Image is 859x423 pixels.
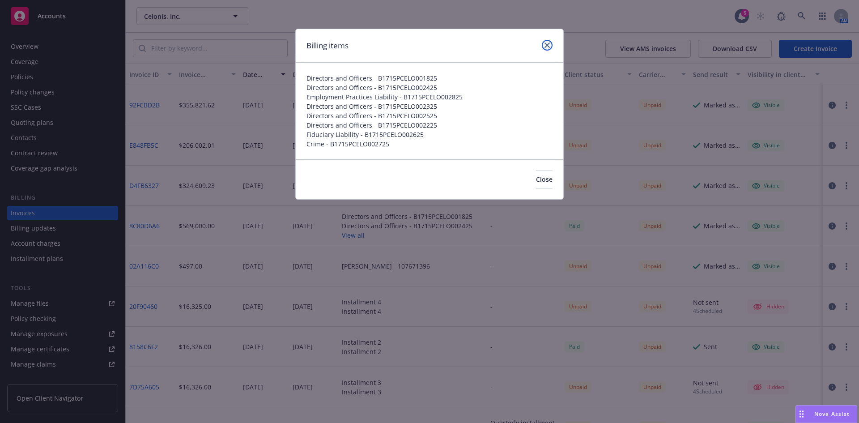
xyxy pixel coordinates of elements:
span: Directors and Officers - B1715PCELO001825 [306,73,553,83]
button: Close [536,171,553,188]
span: Directors and Officers - B1715PCELO002325 [306,102,553,111]
span: Directors and Officers - B1715PCELO002525 [306,111,553,120]
span: Nova Assist [814,410,850,418]
h1: Billing items [306,40,349,51]
button: Nova Assist [795,405,857,423]
span: Employment Practices Liability - B1715PCELO002825 [306,92,553,102]
span: Close [536,175,553,184]
span: Directors and Officers - B1715PCELO002425 [306,83,553,92]
div: Drag to move [796,406,807,423]
a: close [542,40,553,51]
span: Fiduciary Liability - B1715PCELO002625 [306,130,553,139]
span: Crime - B1715PCELO002725 [306,139,553,149]
span: Directors and Officers - B1715PCELO002225 [306,120,553,130]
